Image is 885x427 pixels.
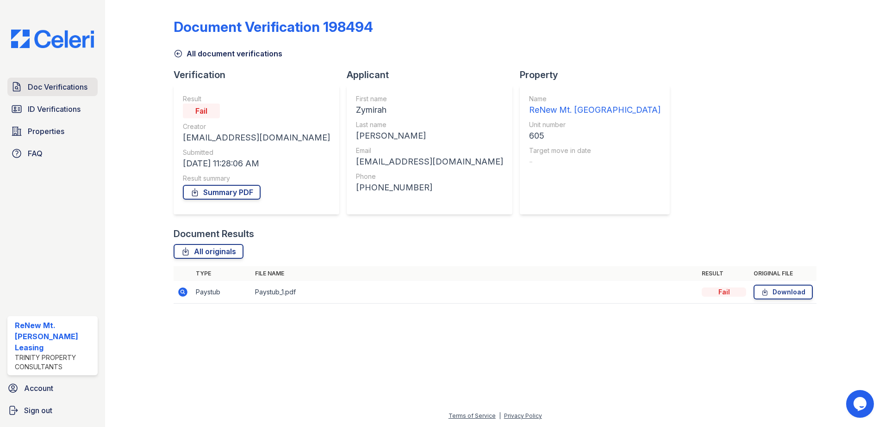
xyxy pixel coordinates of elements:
[356,146,503,155] div: Email
[499,412,501,419] div: |
[4,30,101,48] img: CE_Logo_Blue-a8612792a0a2168367f1c8372b55b34899dd931a85d93a1a3d3e32e68fde9ad4.png
[183,185,261,200] a: Summary PDF
[529,94,661,104] div: Name
[174,244,243,259] a: All originals
[15,320,94,353] div: ReNew Mt. [PERSON_NAME] Leasing
[698,266,750,281] th: Result
[174,68,347,81] div: Verification
[356,172,503,181] div: Phone
[356,120,503,129] div: Last name
[529,104,661,116] div: ReNew Mt. [GEOGRAPHIC_DATA]
[192,266,251,281] th: Type
[28,126,64,137] span: Properties
[7,144,98,163] a: FAQ
[520,68,677,81] div: Property
[183,104,220,118] div: Fail
[702,287,746,297] div: Fail
[356,104,503,116] div: Zymirah
[183,157,330,170] div: [DATE] 11:28:06 AM
[183,131,330,144] div: [EMAIL_ADDRESS][DOMAIN_NAME]
[529,120,661,129] div: Unit number
[7,78,98,96] a: Doc Verifications
[28,148,43,159] span: FAQ
[183,174,330,183] div: Result summary
[754,285,813,299] a: Download
[174,18,373,35] div: Document Verification 198494
[28,104,81,115] span: ID Verifications
[750,266,816,281] th: Original file
[174,227,254,240] div: Document Results
[251,281,698,304] td: Paystub_1.pdf
[529,146,661,155] div: Target move in date
[529,94,661,116] a: Name ReNew Mt. [GEOGRAPHIC_DATA]
[251,266,698,281] th: File name
[529,129,661,142] div: 605
[4,379,101,397] a: Account
[24,383,53,394] span: Account
[183,94,330,104] div: Result
[183,122,330,131] div: Creator
[529,155,661,168] div: -
[24,405,52,416] span: Sign out
[356,155,503,168] div: [EMAIL_ADDRESS][DOMAIN_NAME]
[356,94,503,104] div: First name
[15,353,94,372] div: Trinity Property Consultants
[192,281,251,304] td: Paystub
[183,148,330,157] div: Submitted
[7,100,98,118] a: ID Verifications
[356,129,503,142] div: [PERSON_NAME]
[356,181,503,194] div: [PHONE_NUMBER]
[7,122,98,140] a: Properties
[28,81,87,92] span: Doc Verifications
[846,390,876,418] iframe: chat widget
[449,412,496,419] a: Terms of Service
[347,68,520,81] div: Applicant
[504,412,542,419] a: Privacy Policy
[174,48,282,59] a: All document verifications
[4,401,101,420] a: Sign out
